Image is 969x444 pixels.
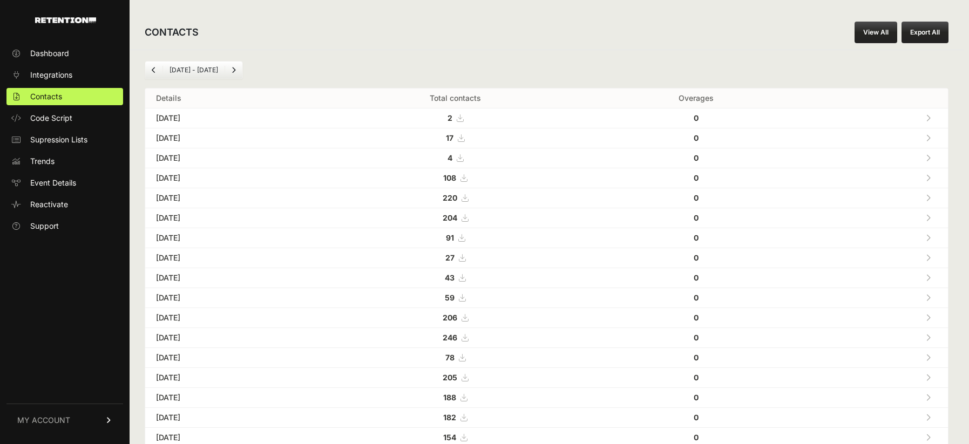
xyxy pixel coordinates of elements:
[694,273,699,282] strong: 0
[30,70,72,80] span: Integrations
[445,293,455,302] strong: 59
[443,173,467,182] a: 108
[30,91,62,102] span: Contacts
[6,153,123,170] a: Trends
[17,415,70,426] span: MY ACCOUNT
[6,88,123,105] a: Contacts
[694,393,699,402] strong: 0
[445,253,455,262] strong: 27
[694,253,699,262] strong: 0
[145,248,320,268] td: [DATE]
[443,433,456,442] strong: 154
[145,188,320,208] td: [DATE]
[446,133,453,142] strong: 17
[445,293,465,302] a: 59
[145,268,320,288] td: [DATE]
[30,177,76,188] span: Event Details
[145,388,320,408] td: [DATE]
[6,66,123,84] a: Integrations
[694,113,699,122] strong: 0
[443,413,456,422] strong: 182
[445,273,465,282] a: 43
[443,333,457,342] strong: 246
[694,213,699,222] strong: 0
[694,293,699,302] strong: 0
[145,25,199,40] h2: CONTACTS
[6,131,123,148] a: Supression Lists
[35,17,96,23] img: Retention.com
[445,253,465,262] a: 27
[694,413,699,422] strong: 0
[6,110,123,127] a: Code Script
[6,217,123,235] a: Support
[443,393,456,402] strong: 188
[30,156,55,167] span: Trends
[30,48,69,59] span: Dashboard
[443,393,467,402] a: 188
[443,173,456,182] strong: 108
[145,168,320,188] td: [DATE]
[6,45,123,62] a: Dashboard
[694,173,699,182] strong: 0
[145,148,320,168] td: [DATE]
[443,213,468,222] a: 204
[443,313,457,322] strong: 206
[591,88,801,108] th: Overages
[448,113,452,122] strong: 2
[443,373,457,382] strong: 205
[694,153,699,162] strong: 0
[30,199,68,210] span: Reactivate
[694,373,699,382] strong: 0
[443,413,467,422] a: 182
[225,62,242,79] a: Next
[145,408,320,428] td: [DATE]
[145,108,320,128] td: [DATE]
[30,113,72,124] span: Code Script
[855,22,897,43] a: View All
[694,233,699,242] strong: 0
[145,228,320,248] td: [DATE]
[443,373,468,382] a: 205
[162,66,225,74] li: [DATE] - [DATE]
[446,233,454,242] strong: 91
[145,88,320,108] th: Details
[694,333,699,342] strong: 0
[448,153,452,162] strong: 4
[6,196,123,213] a: Reactivate
[694,433,699,442] strong: 0
[30,134,87,145] span: Supression Lists
[446,133,464,142] a: 17
[694,193,699,202] strong: 0
[443,213,457,222] strong: 204
[443,193,457,202] strong: 220
[145,328,320,348] td: [DATE]
[443,333,468,342] a: 246
[902,22,948,43] button: Export All
[145,208,320,228] td: [DATE]
[145,62,162,79] a: Previous
[443,193,468,202] a: 220
[145,288,320,308] td: [DATE]
[30,221,59,231] span: Support
[694,133,699,142] strong: 0
[320,88,591,108] th: Total contacts
[145,308,320,328] td: [DATE]
[694,353,699,362] strong: 0
[6,174,123,192] a: Event Details
[443,433,467,442] a: 154
[445,353,455,362] strong: 78
[446,233,465,242] a: 91
[445,273,455,282] strong: 43
[448,153,463,162] a: 4
[6,404,123,436] a: MY ACCOUNT
[448,113,463,122] a: 2
[145,128,320,148] td: [DATE]
[443,313,468,322] a: 206
[145,348,320,368] td: [DATE]
[145,368,320,388] td: [DATE]
[445,353,465,362] a: 78
[694,313,699,322] strong: 0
